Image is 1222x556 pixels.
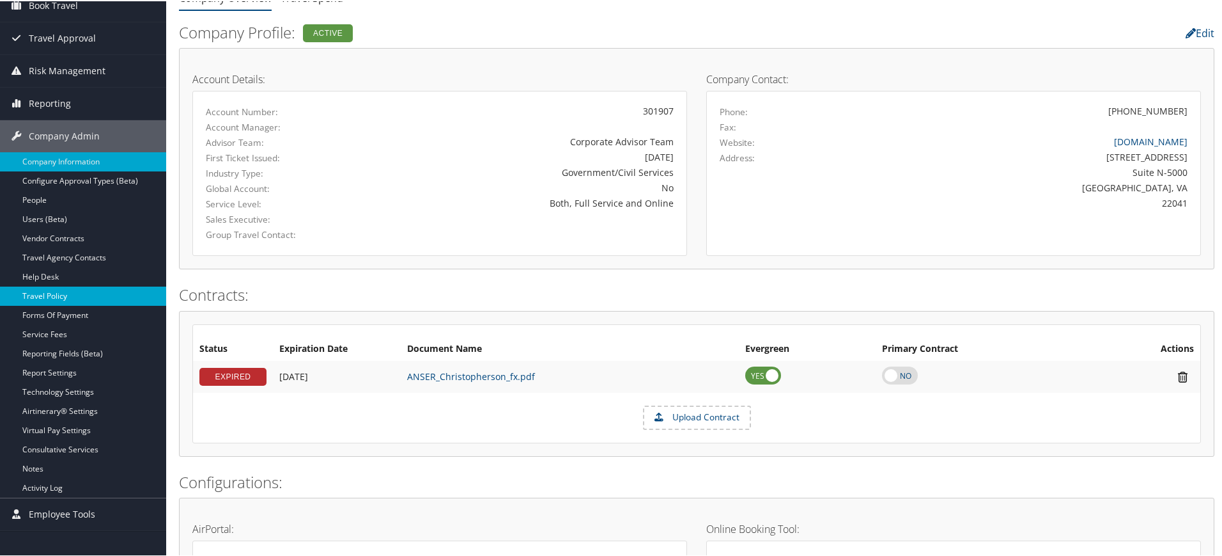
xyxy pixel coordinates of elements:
i: Remove Contract [1172,369,1194,383]
label: Group Travel Contact: [206,227,349,240]
div: Government/Civil Services [368,164,674,178]
div: Suite N-5000 [842,164,1188,178]
label: Address: [720,150,755,163]
label: Service Level: [206,196,349,209]
span: Reporting [29,86,71,118]
div: 301907 [368,103,674,116]
label: Account Manager: [206,120,349,132]
a: Edit [1186,25,1214,39]
a: ANSER_Christopherson_fx.pdf [407,369,535,381]
div: [STREET_ADDRESS] [842,149,1188,163]
label: Upload Contract [644,406,750,427]
label: Global Account: [206,181,349,194]
span: Employee Tools [29,497,95,529]
div: Corporate Advisor Team [368,134,674,147]
th: Primary Contract [876,337,1089,360]
span: Risk Management [29,54,105,86]
h2: Configurations: [179,470,1214,492]
h4: AirPortal: [192,523,687,533]
a: [DOMAIN_NAME] [1114,134,1187,147]
div: No [368,180,674,193]
h2: Contracts: [179,283,1214,305]
div: [PHONE_NUMBER] [1108,103,1187,116]
h4: Online Booking Tool: [706,523,1201,533]
div: [GEOGRAPHIC_DATA], VA [842,180,1188,193]
h2: Company Profile: [179,20,863,42]
label: Fax: [720,120,736,132]
span: Company Admin [29,119,100,151]
span: [DATE] [279,369,308,381]
h4: Account Details: [192,73,687,83]
label: Advisor Team: [206,135,349,148]
span: Travel Approval [29,21,96,53]
label: First Ticket Issued: [206,150,349,163]
label: Phone: [720,104,748,117]
div: EXPIRED [199,367,267,385]
div: [DATE] [368,149,674,163]
div: Add/Edit Date [279,370,394,381]
h4: Company Contact: [706,73,1201,83]
label: Sales Executive: [206,212,349,225]
th: Document Name [401,337,739,360]
th: Evergreen [739,337,876,360]
label: Website: [720,135,755,148]
th: Actions [1090,337,1200,360]
label: Industry Type: [206,166,349,179]
label: Account Number: [206,104,349,117]
th: Expiration Date [273,337,401,360]
div: Both, Full Service and Online [368,195,674,209]
th: Status [193,337,273,360]
div: 22041 [842,195,1188,209]
div: Active [303,23,353,41]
